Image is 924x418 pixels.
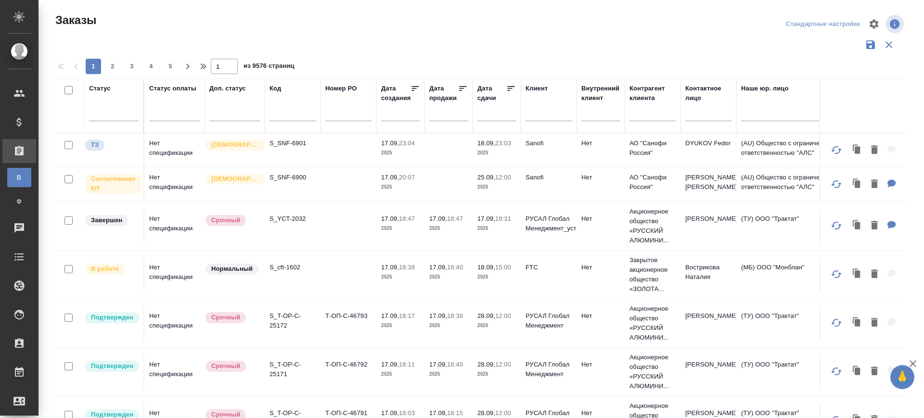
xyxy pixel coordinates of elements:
p: 2025 [429,272,468,282]
button: 🙏 [890,365,914,389]
div: Наше юр. лицо [741,84,789,93]
button: Обновить [825,214,848,237]
td: DYUKOV Fedor [680,134,736,167]
p: Срочный [211,361,240,371]
span: 3 [124,62,140,71]
p: Закрытое акционерное общество «ЗОЛОТА... [629,255,676,294]
p: S_T-OP-C-25172 [269,311,316,330]
div: Внутренний клиент [581,84,620,103]
span: 🙏 [894,367,911,387]
p: 2025 [477,272,516,282]
button: Обновить [825,263,848,286]
p: Нет [581,360,620,369]
td: Нет спецификации [144,258,205,291]
button: 4 [143,59,159,74]
div: Выставляется автоматически, если на указанный объем услуг необходимо больше времени в стандартном... [205,360,260,373]
div: split button [783,17,862,32]
p: 28.09, [477,361,495,368]
button: Удалить [866,362,883,381]
p: 12:00 [495,361,511,368]
div: Код [269,84,281,93]
p: 18:03 [399,409,415,417]
p: 18:47 [399,215,415,222]
div: Статус оплаты [149,84,196,93]
td: Нет спецификации [144,355,205,389]
p: Sanofi [526,173,572,182]
p: 20:07 [399,174,415,181]
button: Удалить [866,140,883,160]
div: Выставляется автоматически для первых 3 заказов нового контактного лица. Особое внимание [205,173,260,186]
p: Срочный [211,313,240,322]
p: 18:38 [399,264,415,271]
button: Сохранить фильтры [861,36,880,54]
p: 2025 [381,182,420,192]
p: Нет [581,263,620,272]
p: 18:40 [447,264,463,271]
p: Акционерное общество «РУССКИЙ АЛЮМИНИ... [629,304,676,342]
p: 12:00 [495,312,511,319]
button: 3 [124,59,140,74]
p: 17.09, [381,264,399,271]
div: Статус по умолчанию для стандартных заказов [205,263,260,276]
p: 18:40 [447,361,463,368]
td: Нет спецификации [144,168,205,202]
p: 18.09, [477,264,495,271]
div: Выставляется автоматически для первых 3 заказов нового контактного лица. Особое внимание [205,139,260,152]
span: из 9576 страниц [244,60,295,74]
span: 4 [143,62,159,71]
p: S_SNF-6900 [269,173,316,182]
p: 23:04 [399,139,415,147]
p: 2025 [477,182,516,192]
div: Выставляет КМ при отправке заказа на расчет верстке (для тикета) или для уточнения сроков на прои... [84,139,139,152]
p: 28.09, [477,409,495,417]
p: Нет [581,311,620,321]
p: Нормальный [211,264,253,274]
p: 2025 [477,224,516,233]
p: Акционерное общество «РУССКИЙ АЛЮМИНИ... [629,207,676,245]
p: 2025 [477,321,516,330]
p: Завершен [91,215,122,225]
div: Доп. статус [209,84,246,93]
button: Обновить [825,139,848,162]
button: 2 [105,59,120,74]
p: 2025 [381,321,420,330]
button: Обновить [825,311,848,334]
p: 17.09, [381,215,399,222]
span: Заказы [53,13,96,28]
p: Нет [581,139,620,148]
p: 2025 [477,369,516,379]
span: Ф [12,197,26,206]
p: 23:03 [495,139,511,147]
span: Посмотреть информацию [885,15,906,33]
p: Согласование КП [91,174,136,193]
td: [PERSON_NAME] [680,355,736,389]
p: S_SNF-6901 [269,139,316,148]
p: Срочный [211,215,240,225]
td: [PERSON_NAME] [680,306,736,340]
span: 5 [163,62,178,71]
td: (AU) Общество с ограниченной ответственностью "АЛС" [736,134,852,167]
td: Вострикова Наталия [680,258,736,291]
p: 17.09, [429,409,447,417]
p: 12:00 [495,409,511,417]
button: Удалить [866,175,883,194]
p: Нет [581,214,620,224]
p: 17.09, [429,361,447,368]
td: [PERSON_NAME] [680,209,736,243]
p: Подтвержден [91,313,133,322]
td: (AU) Общество с ограниченной ответственностью "АЛС" [736,168,852,202]
p: Sanofi [526,139,572,148]
p: 2025 [381,148,420,158]
p: РУСАЛ Глобал Менеджмент_уст [526,214,572,233]
p: S_T-OP-C-25171 [269,360,316,379]
p: FTC [526,263,572,272]
button: Клонировать [848,216,866,236]
p: 18:47 [447,215,463,222]
p: Нет [581,408,620,418]
p: 17.09, [381,409,399,417]
div: Контактное лицо [685,84,731,103]
p: 2025 [381,224,420,233]
td: Т-ОП-С-46793 [321,306,376,340]
span: Настроить таблицу [862,13,885,36]
p: 18:11 [399,361,415,368]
